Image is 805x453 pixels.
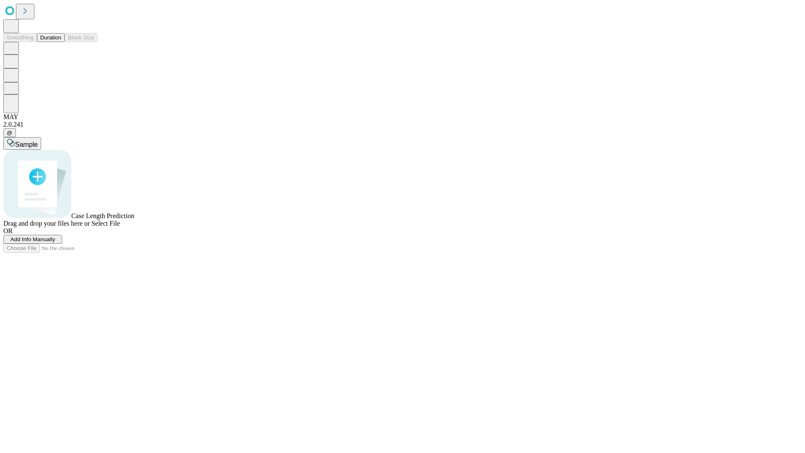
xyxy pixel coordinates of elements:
[3,33,37,42] button: Smoothing
[37,33,65,42] button: Duration
[3,235,62,244] button: Add Info Manually
[3,137,41,150] button: Sample
[3,121,802,128] div: 2.0.241
[65,33,97,42] button: Block Size
[15,141,38,148] span: Sample
[91,220,120,227] span: Select File
[3,227,13,234] span: OR
[71,212,134,219] span: Case Length Prediction
[3,220,90,227] span: Drag and drop your files here or
[3,113,802,121] div: MAY
[7,130,13,136] span: @
[3,128,16,137] button: @
[10,236,55,242] span: Add Info Manually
